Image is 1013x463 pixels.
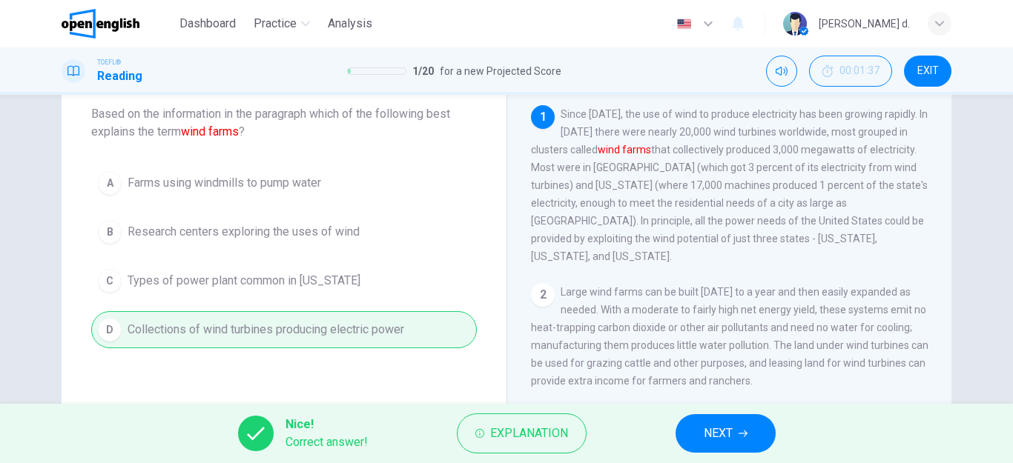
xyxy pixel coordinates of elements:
img: en [675,19,693,30]
button: 00:01:37 [809,56,892,87]
span: Large wind farms can be built [DATE] to a year and then easily expanded as needed. With a moderat... [531,286,928,387]
span: Explanation [490,423,568,444]
img: OpenEnglish logo [62,9,139,39]
div: 2 [531,283,555,307]
span: Since [DATE], the use of wind to produce electricity has been growing rapidly. In [DATE] there we... [531,108,928,262]
div: [PERSON_NAME] d. [819,15,910,33]
button: Analysis [322,10,378,37]
font: wind farms [181,124,239,139]
span: Analysis [328,15,372,33]
span: TOEFL® [97,57,121,67]
span: Practice [254,15,297,33]
span: 1 / 20 [412,62,434,80]
a: OpenEnglish logo [62,9,174,39]
img: Profile picture [783,12,807,36]
div: Hide [809,56,892,87]
button: NEXT [676,414,776,453]
span: Nice! [286,416,368,433]
button: Dashboard [174,10,242,37]
div: Mute [766,56,797,87]
span: Based on the information in the paragraph which of the following best explains the term ? [91,105,477,141]
button: Explanation [457,413,587,453]
span: Correct answer! [286,433,368,451]
div: 1 [531,105,555,129]
span: Dashboard [179,15,236,33]
button: EXIT [904,56,951,87]
span: NEXT [704,423,733,444]
button: Practice [248,10,316,37]
span: for a new Projected Score [440,62,561,80]
span: EXIT [917,65,939,77]
span: 00:01:37 [839,65,880,77]
font: wind farms [598,144,651,156]
h1: Reading [97,67,142,85]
